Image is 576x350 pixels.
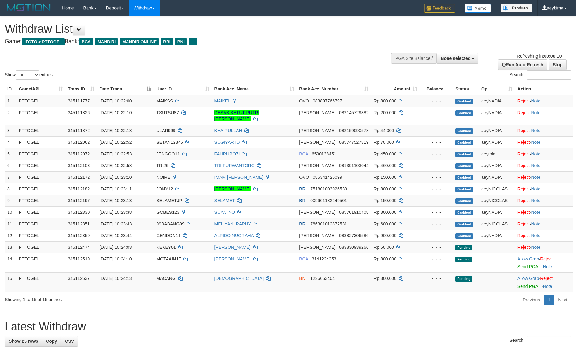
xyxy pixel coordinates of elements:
[16,107,66,125] td: PTTOGEL
[515,160,573,171] td: ·
[543,284,552,289] a: Note
[479,107,515,125] td: aeyNADIA
[515,206,573,218] td: ·
[299,233,335,238] span: [PERSON_NAME]
[517,233,530,238] a: Reject
[374,128,394,133] span: Rp 44.000
[312,256,336,261] span: Copy 3141224253 to clipboard
[374,175,396,180] span: Rp 150.000
[5,148,16,160] td: 5
[517,186,530,191] a: Reject
[455,233,473,239] span: Grabbed
[16,171,66,183] td: PTTOGEL
[422,244,450,250] div: - - -
[100,128,132,133] span: [DATE] 10:22:18
[299,210,335,215] span: [PERSON_NAME]
[5,195,16,206] td: 9
[156,233,180,238] span: GENDON11
[5,183,16,195] td: 8
[515,272,573,292] td: ·
[531,233,540,238] a: Note
[455,99,473,104] span: Grabbed
[455,210,473,215] span: Grabbed
[154,83,212,95] th: User ID: activate to sort column ascending
[371,83,420,95] th: Amount: activate to sort column ascending
[299,98,309,103] span: OVO
[422,174,450,180] div: - - -
[22,38,65,45] span: ITOTO > PTTOGEL
[543,264,552,269] a: Note
[42,336,61,347] a: Copy
[100,163,132,168] span: [DATE] 10:22:58
[5,218,16,230] td: 11
[299,245,335,250] span: [PERSON_NAME]
[156,186,173,191] span: JONY12
[5,206,16,218] td: 10
[100,98,132,103] span: [DATE] 10:22:00
[455,257,472,262] span: Pending
[527,70,571,80] input: Search:
[339,210,368,215] span: Copy 085701910408 to clipboard
[68,128,90,133] span: 345111872
[527,336,571,345] input: Search:
[517,276,540,281] span: ·
[214,186,251,191] a: [PERSON_NAME]
[299,140,335,145] span: [PERSON_NAME]
[299,256,308,261] span: BCA
[374,163,396,168] span: Rp 460.000
[5,171,16,183] td: 7
[374,198,396,203] span: Rp 150.000
[441,56,470,61] span: None selected
[455,222,473,227] span: Grabbed
[517,175,530,180] a: Reject
[68,151,90,156] span: 345112072
[61,336,78,347] a: CSV
[97,83,154,95] th: Date Trans.: activate to sort column descending
[515,83,573,95] th: Action
[374,233,396,238] span: Rp 900.000
[16,70,39,80] select: Showentries
[517,128,530,133] a: Reject
[517,256,540,261] span: ·
[374,186,396,191] span: Rp 800.000
[339,245,368,250] span: Copy 083830939266 to clipboard
[515,218,573,230] td: ·
[299,110,335,115] span: [PERSON_NAME]
[498,59,547,70] a: Run Auto-Refresh
[517,98,530,103] a: Reject
[374,210,396,215] span: Rp 300.000
[5,160,16,171] td: 6
[68,186,90,191] span: 345112182
[5,253,16,272] td: 14
[68,163,90,168] span: 345112103
[16,206,66,218] td: PTTOGEL
[156,221,185,226] span: 99BABANG99
[455,276,472,282] span: Pending
[479,125,515,136] td: aeyNADIA
[100,110,132,115] span: [DATE] 10:22:10
[455,140,473,145] span: Grabbed
[540,276,553,281] a: Reject
[156,175,170,180] span: NOIRE
[422,197,450,204] div: - - -
[189,38,197,45] span: ...
[214,98,231,103] a: MAIKEL
[5,230,16,241] td: 12
[374,151,396,156] span: Rp 450.000
[212,83,297,95] th: Bank Acc. Name: activate to sort column ascending
[214,163,255,168] a: TRI PURWANTORO
[5,320,571,333] h1: Latest Withdraw
[422,109,450,116] div: - - -
[422,221,450,227] div: - - -
[479,83,515,95] th: Op: activate to sort column ascending
[68,110,90,115] span: 345111826
[5,336,42,347] a: Show 25 rows
[299,186,306,191] span: BRI
[100,198,132,203] span: [DATE] 10:23:13
[422,139,450,145] div: - - -
[68,245,90,250] span: 345112474
[16,136,66,148] td: PTTOGEL
[5,83,16,95] th: ID
[16,83,66,95] th: Game/API: activate to sort column ascending
[214,245,251,250] a: [PERSON_NAME]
